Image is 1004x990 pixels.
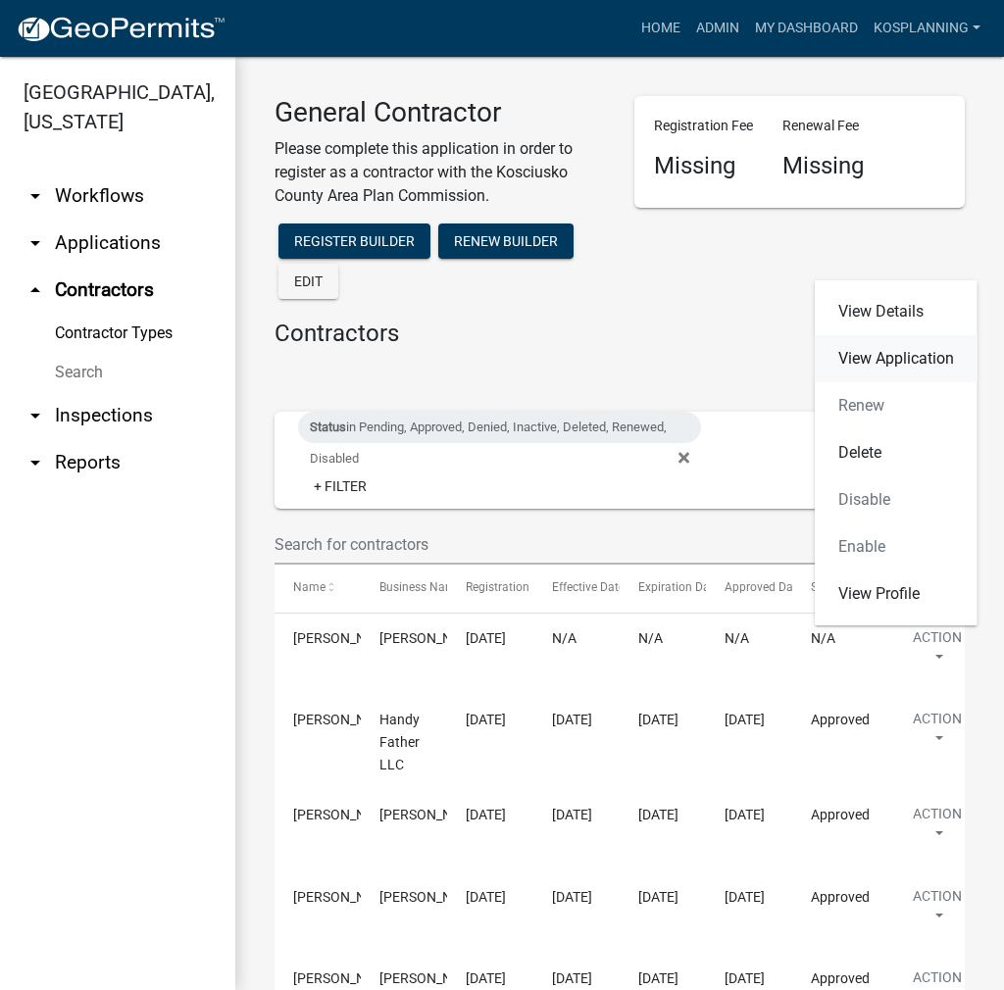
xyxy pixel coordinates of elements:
[815,429,978,476] a: Delete
[815,570,978,618] a: View Profile
[293,712,398,727] span: Smeltzer Curtis
[24,451,47,474] i: arrow_drop_down
[552,889,592,905] span: 08/12/2025
[792,565,878,612] datatable-header-cell: Status
[552,580,625,594] span: Effective Date
[654,116,753,136] p: Registration Fee
[811,807,870,822] span: Approved
[552,807,592,822] span: 08/12/2025
[379,807,484,822] span: Jason Grafton
[638,630,663,646] span: N/A
[782,152,864,180] h4: Missing
[466,889,506,905] span: 08/12/2025
[293,630,398,646] span: DAVID MILLER
[811,580,845,594] span: Status
[811,970,870,986] span: Approved
[815,280,978,625] div: Action
[24,231,47,255] i: arrow_drop_down
[275,137,605,208] p: Please complete this application in order to register as a contractor with the Kosciusko County A...
[275,524,845,565] input: Search for contractors
[24,404,47,427] i: arrow_drop_down
[815,335,978,382] a: View Application
[866,10,988,47] a: kosplanning
[438,223,574,259] button: Renew Builder
[811,889,870,905] span: Approved
[815,288,978,335] a: View Details
[298,412,701,443] div: in Pending, Approved, Denied, Inactive, Deleted, Renewed, Disabled
[293,970,398,986] span: ANNA BOUCHER
[379,712,420,772] span: Handy Father LLC
[638,889,678,905] span: 08/12/2026
[897,627,978,676] button: Action
[747,10,866,47] a: My Dashboard
[725,630,749,646] span: N/A
[24,278,47,302] i: arrow_drop_up
[552,630,577,646] span: N/A
[361,565,447,612] datatable-header-cell: Business Name
[552,712,592,727] span: 08/13/2025
[466,712,506,727] span: 08/13/2025
[897,804,978,853] button: Action
[552,970,592,986] span: 08/12/2025
[275,565,361,612] datatable-header-cell: Name
[275,96,605,129] h3: General Contractor
[379,630,484,646] span: DAVID E MILLER
[466,630,506,646] span: 08/13/2025
[310,420,346,434] span: Status
[706,565,792,612] datatable-header-cell: Approved Date
[725,712,765,727] span: 08/13/2025
[278,223,430,259] button: Register Builder
[725,580,803,594] span: Approved Date
[811,712,870,727] span: Approved
[638,970,678,986] span: 08/12/2026
[620,565,706,612] datatable-header-cell: Expiration Date
[466,807,506,822] span: 08/12/2025
[275,320,965,348] h4: Contractors
[897,886,978,935] button: Action
[633,10,688,47] a: Home
[725,807,765,822] span: 08/12/2025
[24,184,47,208] i: arrow_drop_down
[293,807,398,822] span: Jason Grafton
[654,152,753,180] h4: Missing
[638,580,720,594] span: Expiration Date
[897,709,978,758] button: Action
[811,630,835,646] span: N/A
[725,970,765,986] span: 08/12/2025
[466,580,557,594] span: Registration Date
[688,10,747,47] a: Admin
[379,889,484,905] span: KEITH KAUFMAN
[447,565,533,612] datatable-header-cell: Registration Date
[638,807,678,822] span: 08/12/2026
[466,970,506,986] span: 08/12/2025
[782,116,864,136] p: Renewal Fee
[725,889,765,905] span: 08/12/2025
[638,712,678,727] span: 08/13/2026
[379,580,462,594] span: Business Name
[293,580,326,594] span: Name
[533,565,620,612] datatable-header-cell: Effective Date
[278,264,338,299] button: Edit
[298,469,382,504] a: + Filter
[293,889,398,905] span: KEITH KAUFMAN
[379,970,484,986] span: ANNA BOUCHER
